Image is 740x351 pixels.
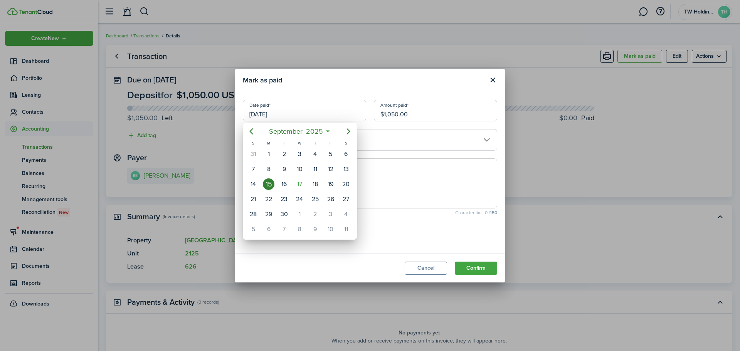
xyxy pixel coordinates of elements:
div: Thursday, September 11, 2025 [309,163,321,175]
span: 2025 [304,124,325,138]
div: Tuesday, October 7, 2025 [278,223,290,235]
div: Thursday, September 4, 2025 [309,148,321,160]
div: Sunday, September 21, 2025 [247,193,259,205]
div: Saturday, October 11, 2025 [340,223,352,235]
div: T [308,140,323,146]
div: F [323,140,338,146]
div: Monday, September 1, 2025 [263,148,274,160]
div: Saturday, September 20, 2025 [340,178,352,190]
div: Monday, September 29, 2025 [263,208,274,220]
div: Monday, October 6, 2025 [263,223,274,235]
div: Friday, September 19, 2025 [325,178,336,190]
div: Tuesday, September 16, 2025 [278,178,290,190]
div: Sunday, September 14, 2025 [247,178,259,190]
div: Today, Wednesday, September 17, 2025 [294,178,305,190]
mbsc-button: Previous page [244,124,259,139]
div: Wednesday, September 3, 2025 [294,148,305,160]
div: Tuesday, September 30, 2025 [278,208,290,220]
div: Wednesday, September 24, 2025 [294,193,305,205]
div: Thursday, September 25, 2025 [309,193,321,205]
div: S [246,140,261,146]
div: Monday, September 22, 2025 [263,193,274,205]
div: Tuesday, September 2, 2025 [278,148,290,160]
div: Sunday, August 31, 2025 [247,148,259,160]
div: S [338,140,354,146]
div: Saturday, September 27, 2025 [340,193,352,205]
div: Friday, October 10, 2025 [325,223,336,235]
mbsc-button: Next page [341,124,356,139]
div: Thursday, October 9, 2025 [309,223,321,235]
div: Saturday, September 6, 2025 [340,148,352,160]
div: Saturday, September 13, 2025 [340,163,352,175]
div: M [261,140,276,146]
div: Tuesday, September 9, 2025 [278,163,290,175]
div: Friday, September 5, 2025 [325,148,336,160]
mbsc-button: September2025 [264,124,328,138]
div: T [276,140,292,146]
div: Friday, October 3, 2025 [325,208,336,220]
div: Wednesday, October 8, 2025 [294,223,305,235]
div: Monday, September 8, 2025 [263,163,274,175]
div: Saturday, October 4, 2025 [340,208,352,220]
div: Sunday, September 28, 2025 [247,208,259,220]
div: Thursday, October 2, 2025 [309,208,321,220]
div: Thursday, September 18, 2025 [309,178,321,190]
div: Sunday, October 5, 2025 [247,223,259,235]
div: Monday, September 15, 2025 [263,178,274,190]
span: September [267,124,304,138]
div: Sunday, September 7, 2025 [247,163,259,175]
div: Wednesday, October 1, 2025 [294,208,305,220]
div: Friday, September 12, 2025 [325,163,336,175]
div: Friday, September 26, 2025 [325,193,336,205]
div: Wednesday, September 10, 2025 [294,163,305,175]
div: W [292,140,307,146]
div: Tuesday, September 23, 2025 [278,193,290,205]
